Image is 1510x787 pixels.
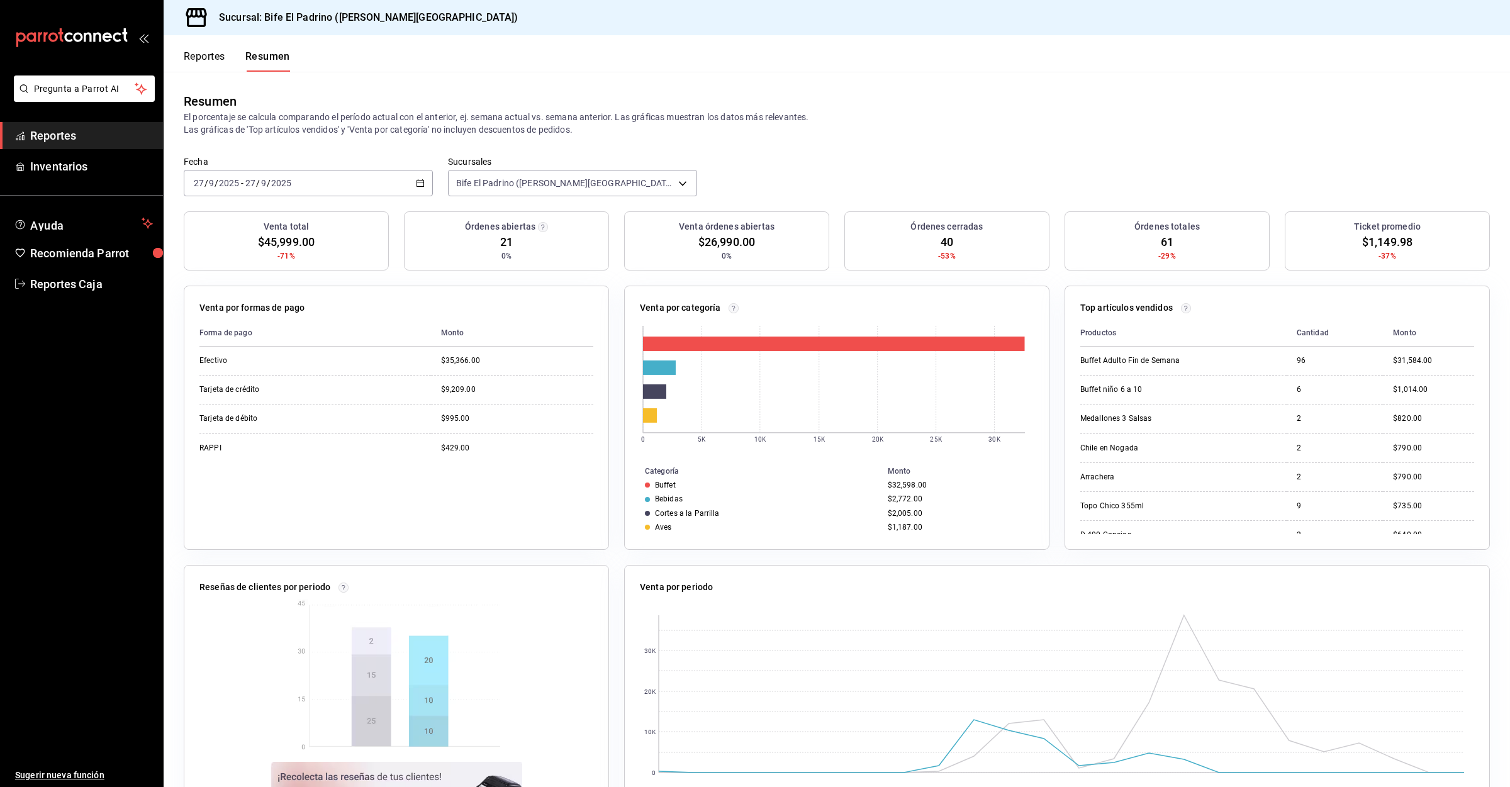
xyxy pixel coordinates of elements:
span: / [267,178,271,188]
p: Venta por formas de pago [199,301,305,315]
span: Ayuda [30,216,137,231]
span: Pregunta a Parrot AI [34,82,135,96]
span: 61 [1161,233,1173,250]
th: Forma de pago [199,320,431,347]
input: -- [260,178,267,188]
text: 20K [644,688,656,695]
span: $26,990.00 [698,233,755,250]
span: Reportes [30,127,153,144]
span: -37% [1379,250,1396,262]
div: $1,187.00 [888,523,1029,532]
th: Categoría [625,464,883,478]
div: Buffet [655,481,676,489]
div: D 400 Conejos [1080,530,1206,540]
div: 2 [1297,413,1373,424]
th: Monto [1383,320,1474,347]
text: 25K [931,436,942,443]
div: $790.00 [1393,443,1474,454]
a: Pregunta a Parrot AI [9,91,155,104]
div: $2,772.00 [888,494,1029,503]
p: Top artículos vendidos [1080,301,1173,315]
text: 0 [652,769,656,776]
input: ---- [271,178,292,188]
span: Sugerir nueva función [15,769,153,782]
div: $735.00 [1393,501,1474,511]
span: 21 [500,233,513,250]
h3: Venta total [264,220,309,233]
span: 40 [941,233,953,250]
div: $640.00 [1393,530,1474,540]
div: Aves [655,523,672,532]
div: RAPPI [199,443,325,454]
div: $9,209.00 [441,384,593,395]
div: Arrachera [1080,472,1206,483]
text: 20K [872,436,884,443]
button: Resumen [245,50,290,72]
span: -71% [277,250,295,262]
div: Resumen [184,92,237,111]
div: $429.00 [441,443,593,454]
div: $820.00 [1393,413,1474,424]
div: $2,005.00 [888,509,1029,518]
span: $45,999.00 [258,233,315,250]
text: 10K [754,436,766,443]
th: Monto [883,464,1049,478]
div: Tarjeta de crédito [199,384,325,395]
div: Chile en Nogada [1080,443,1206,454]
span: Bife El Padrino ([PERSON_NAME][GEOGRAPHIC_DATA]) [456,177,674,189]
p: Venta por periodo [640,581,713,594]
th: Productos [1080,320,1287,347]
div: $31,584.00 [1393,355,1474,366]
div: $1,014.00 [1393,384,1474,395]
text: 15K [814,436,825,443]
span: 0% [722,250,732,262]
h3: Ticket promedio [1354,220,1421,233]
h3: Órdenes abiertas [465,220,535,233]
div: $790.00 [1393,472,1474,483]
div: 96 [1297,355,1373,366]
div: Tarjeta de débito [199,413,325,424]
input: -- [193,178,204,188]
div: Efectivo [199,355,325,366]
span: -53% [938,250,956,262]
span: Inventarios [30,158,153,175]
label: Sucursales [448,157,697,166]
span: Reportes Caja [30,276,153,293]
text: 10K [644,728,656,735]
text: 0 [641,436,645,443]
th: Cantidad [1287,320,1383,347]
div: Topo Chico 355ml [1080,501,1206,511]
h3: Órdenes cerradas [910,220,983,233]
text: 5K [698,436,706,443]
h3: Sucursal: Bife El Padrino ([PERSON_NAME][GEOGRAPHIC_DATA]) [209,10,518,25]
input: ---- [218,178,240,188]
input: -- [208,178,215,188]
div: Medallones 3 Salsas [1080,413,1206,424]
div: Buffet niño 6 a 10 [1080,384,1206,395]
span: -29% [1158,250,1176,262]
label: Fecha [184,157,433,166]
div: $995.00 [441,413,593,424]
div: Cortes a la Parrilla [655,509,720,518]
div: navigation tabs [184,50,290,72]
span: 0% [501,250,512,262]
text: 30K [989,436,1001,443]
div: $32,598.00 [888,481,1029,489]
span: / [256,178,260,188]
div: 2 [1297,530,1373,540]
span: / [204,178,208,188]
div: 9 [1297,501,1373,511]
div: Buffet Adulto Fin de Semana [1080,355,1206,366]
h3: Venta órdenes abiertas [679,220,775,233]
div: Bebidas [655,494,683,503]
span: - [241,178,243,188]
button: Pregunta a Parrot AI [14,75,155,102]
p: Reseñas de clientes por periodo [199,581,330,594]
input: -- [245,178,256,188]
div: 2 [1297,443,1373,454]
div: 2 [1297,472,1373,483]
p: Venta por categoría [640,301,721,315]
p: El porcentaje se calcula comparando el período actual con el anterior, ej. semana actual vs. sema... [184,111,1490,136]
button: Reportes [184,50,225,72]
button: open_drawer_menu [138,33,148,43]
